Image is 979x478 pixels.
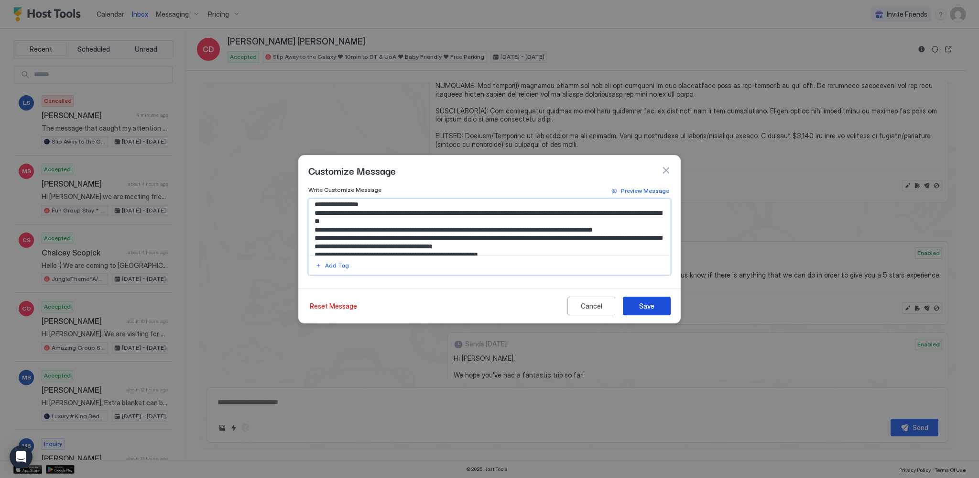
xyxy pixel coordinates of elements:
button: Add Tag [314,260,350,271]
button: Reset Message [308,297,359,315]
button: Preview Message [610,185,671,197]
div: Reset Message [310,301,357,311]
div: Open Intercom Messenger [10,445,33,468]
div: Cancel [581,301,602,311]
textarea: Input Field [309,199,671,256]
div: Add Tag [325,261,349,270]
button: Cancel [567,297,615,315]
button: Save [623,297,671,315]
span: Customize Message [308,163,396,178]
div: Save [639,301,654,311]
div: Preview Message [621,187,669,195]
span: Write Customize Message [308,186,381,193]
